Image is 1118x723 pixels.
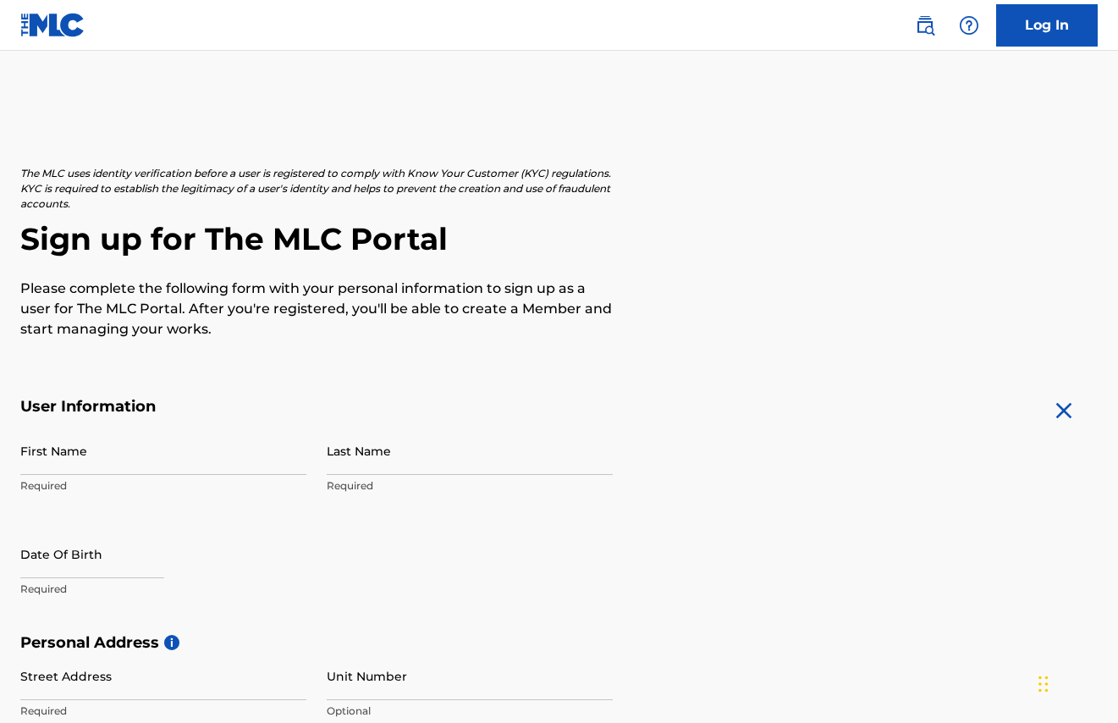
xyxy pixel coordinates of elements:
iframe: Chat Widget [1033,642,1118,723]
p: Required [20,704,306,719]
span: i [164,635,179,650]
p: Optional [327,704,613,719]
img: help [959,15,979,36]
img: search [915,15,935,36]
p: Please complete the following form with your personal information to sign up as a user for The ML... [20,279,613,339]
h2: Sign up for The MLC Portal [20,220,1098,258]
p: Required [20,582,306,597]
p: Required [327,478,613,494]
div: Help [952,8,986,42]
img: close [1050,397,1077,424]
h5: Personal Address [20,633,1098,653]
a: Public Search [908,8,942,42]
p: The MLC uses identity verification before a user is registered to comply with Know Your Customer ... [20,166,613,212]
h5: User Information [20,397,613,417]
div: Drag [1038,659,1049,709]
p: Required [20,478,306,494]
a: Log In [996,4,1098,47]
img: MLC Logo [20,13,85,37]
